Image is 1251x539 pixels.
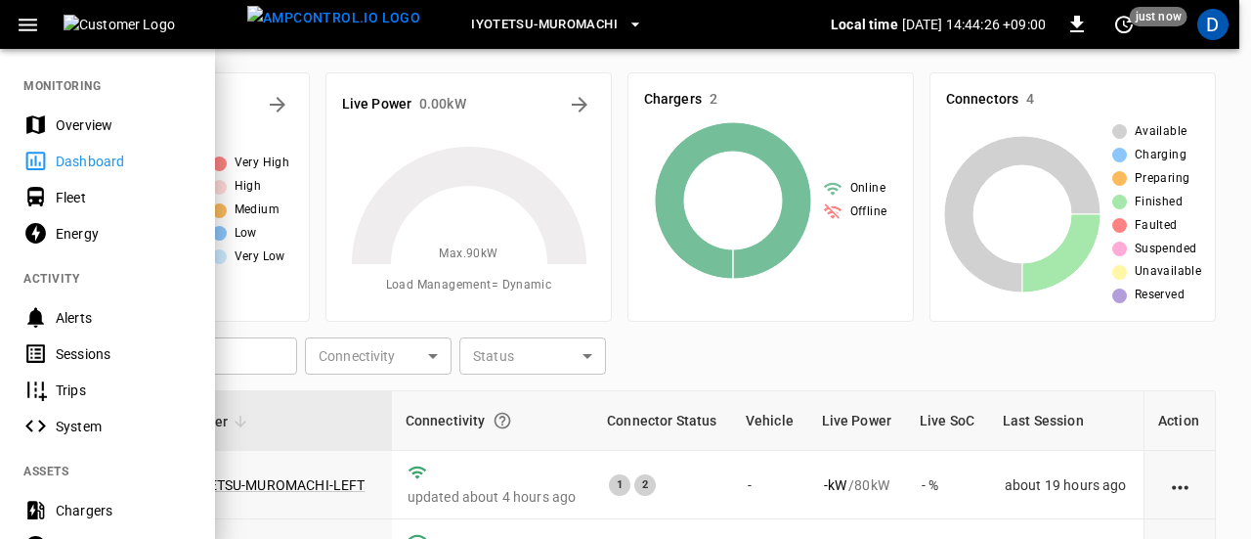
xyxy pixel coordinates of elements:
div: Sessions [56,344,192,364]
div: System [56,417,192,436]
p: [DATE] 14:44:26 +09:00 [902,15,1046,34]
div: Fleet [56,188,192,207]
img: Customer Logo [64,15,239,34]
span: just now [1130,7,1187,26]
div: Trips [56,381,192,400]
div: Energy [56,224,192,244]
div: Alerts [56,308,192,328]
div: profile-icon [1197,9,1229,40]
div: Dashboard [56,152,192,171]
span: Iyotetsu-Muromachi [471,14,618,36]
div: Chargers [56,501,192,520]
div: Overview [56,115,192,135]
p: Local time [831,15,898,34]
img: ampcontrol.io logo [247,6,420,30]
button: set refresh interval [1108,9,1140,40]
